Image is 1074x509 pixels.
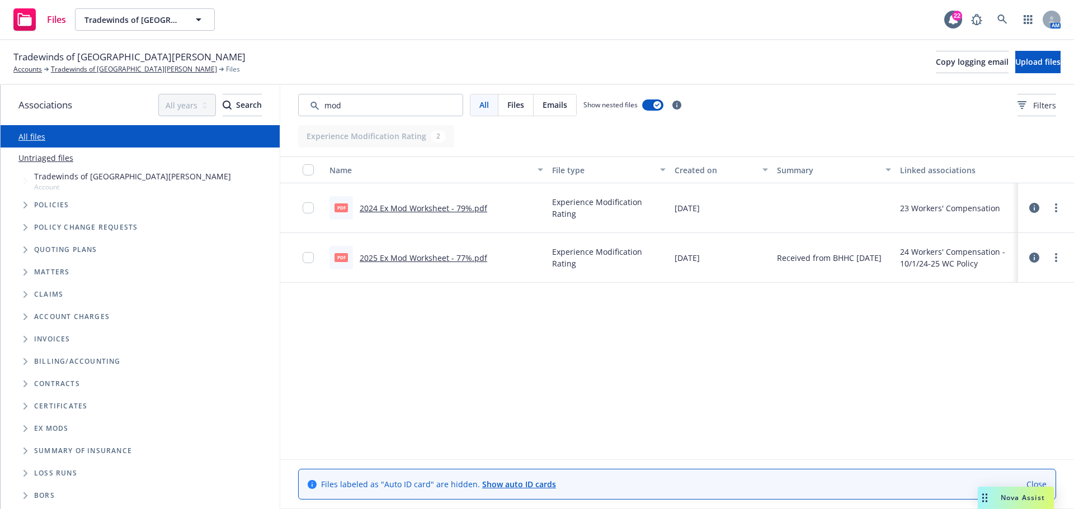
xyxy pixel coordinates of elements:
a: Files [9,4,70,35]
span: pdf [335,203,348,212]
div: 23 Workers' Compensation [900,202,1000,214]
div: Name [329,164,531,176]
input: Toggle Row Selected [303,202,314,213]
span: Ex Mods [34,425,68,432]
button: Tradewinds of [GEOGRAPHIC_DATA][PERSON_NAME] [75,8,215,31]
span: Matters [34,269,69,275]
span: Files [226,64,240,74]
div: Summary [777,164,878,176]
a: Accounts [13,64,42,74]
button: File type [548,156,670,183]
span: Contracts [34,380,80,387]
span: Billing/Accounting [34,358,121,365]
input: Search by keyword... [298,94,463,116]
span: Loss Runs [34,470,77,477]
span: Tradewinds of [GEOGRAPHIC_DATA][PERSON_NAME] [13,50,246,64]
a: Show auto ID cards [482,479,556,489]
input: Toggle Row Selected [303,252,314,263]
span: [DATE] [675,202,700,214]
span: Nova Assist [1001,493,1045,502]
button: Summary [772,156,895,183]
button: Filters [1018,94,1056,116]
span: Claims [34,291,63,298]
button: Nova Assist [978,487,1054,509]
span: Received from BHHC [DATE] [777,252,882,264]
span: Filters [1033,99,1056,111]
div: Created on [675,164,756,176]
span: BORs [34,492,55,499]
span: Associations [18,98,72,112]
div: 24 Workers' Compensation - 10/1/24-25 WC Policy [900,246,1014,269]
div: Folder Tree Example [1,350,280,507]
a: All files [18,131,45,142]
button: SearchSearch [223,94,262,116]
span: Account [34,182,231,192]
span: Copy logging email [936,56,1009,67]
div: 22 [952,11,962,21]
button: Copy logging email [936,51,1009,73]
span: Upload files [1015,56,1061,67]
span: All [479,99,489,111]
a: Switch app [1017,8,1039,31]
span: Quoting plans [34,246,97,253]
a: Tradewinds of [GEOGRAPHIC_DATA][PERSON_NAME] [51,64,217,74]
div: Drag to move [978,487,992,509]
span: Policies [34,202,69,208]
span: Experience Modification Rating [552,246,666,269]
input: Select all [303,164,314,175]
span: pdf [335,253,348,261]
span: [DATE] [675,252,700,264]
span: Tradewinds of [GEOGRAPHIC_DATA][PERSON_NAME] [34,170,231,182]
span: Show nested files [583,100,638,110]
a: 2024 Ex Mod Worksheet - 79%.pdf [360,203,487,213]
span: Policy change requests [34,224,138,231]
span: Certificates [34,403,87,410]
span: Summary of insurance [34,448,132,454]
span: Files labeled as "Auto ID card" are hidden. [321,478,556,490]
div: Tree Example [1,168,280,350]
span: Emails [543,99,567,111]
span: Tradewinds of [GEOGRAPHIC_DATA][PERSON_NAME] [84,14,181,26]
a: more [1049,251,1063,264]
span: Invoices [34,336,70,342]
a: Untriaged files [18,152,73,164]
div: File type [552,164,653,176]
button: Linked associations [896,156,1018,183]
a: Close [1026,478,1047,490]
a: Search [991,8,1014,31]
span: Files [507,99,524,111]
a: 2025 Ex Mod Worksheet - 77%.pdf [360,253,487,263]
a: more [1049,201,1063,215]
div: Search [223,94,262,116]
button: Created on [670,156,772,183]
div: Linked associations [900,164,1014,176]
button: Name [325,156,548,183]
span: Filters [1018,99,1056,111]
span: Experience Modification Rating [552,196,666,220]
span: Account charges [34,313,110,320]
span: Files [47,15,66,24]
a: Report a Bug [965,8,988,31]
button: Upload files [1015,51,1061,73]
svg: Search [223,101,232,110]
